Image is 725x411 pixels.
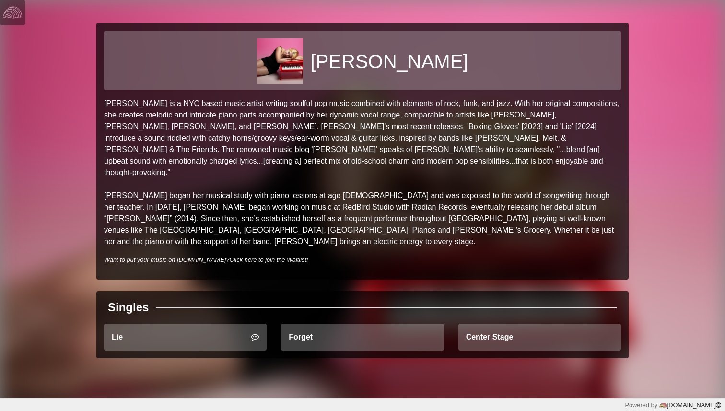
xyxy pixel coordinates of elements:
[104,98,621,247] p: [PERSON_NAME] is a NYC based music artist writing soulful pop music combined with elements of roc...
[3,3,22,22] img: logo-white-4c48a5e4bebecaebe01ca5a9d34031cfd3d4ef9ae749242e8c4bf12ef99f53e8.png
[104,324,267,351] a: Lie
[229,256,308,263] a: Click here to join the Waitlist!
[311,50,468,73] h1: [PERSON_NAME]
[281,324,444,351] a: Forget
[657,401,721,409] a: [DOMAIN_NAME]
[108,299,149,316] div: Singles
[659,401,667,409] img: logo-color-e1b8fa5219d03fcd66317c3d3cfaab08a3c62fe3c3b9b34d55d8365b78b1766b.png
[257,38,303,84] img: 00541c5becad8dc89936da0e5c0a5ba9dc98b35e414c23917a8af37d3d5c56ea.jpg
[625,400,721,410] div: Powered by
[458,324,621,351] a: Center Stage
[104,256,308,263] i: Want to put your music on [DOMAIN_NAME]?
